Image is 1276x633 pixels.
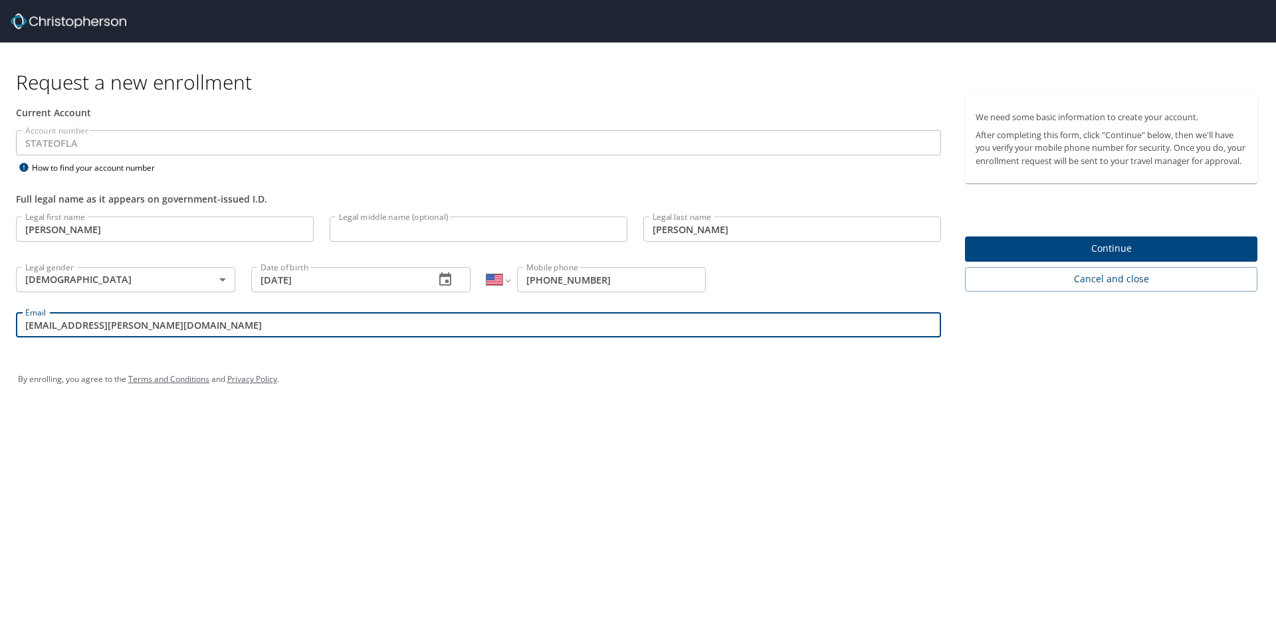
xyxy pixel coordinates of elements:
[251,267,424,292] input: MM/DD/YYYY
[18,363,1258,396] div: By enrolling, you agree to the and .
[16,159,182,176] div: How to find your account number
[976,271,1247,288] span: Cancel and close
[965,236,1257,262] button: Continue
[16,106,941,120] div: Current Account
[128,373,209,385] a: Terms and Conditions
[976,111,1247,124] p: We need some basic information to create your account.
[976,129,1247,167] p: After completing this form, click "Continue" below, then we'll have you verify your mobile phone ...
[16,69,1268,95] h1: Request a new enrollment
[965,267,1257,292] button: Cancel and close
[16,267,235,292] div: [DEMOGRAPHIC_DATA]
[227,373,277,385] a: Privacy Policy
[11,13,126,29] img: cbt logo
[976,240,1247,257] span: Continue
[16,192,941,206] div: Full legal name as it appears on government-issued I.D.
[517,267,706,292] input: Enter phone number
